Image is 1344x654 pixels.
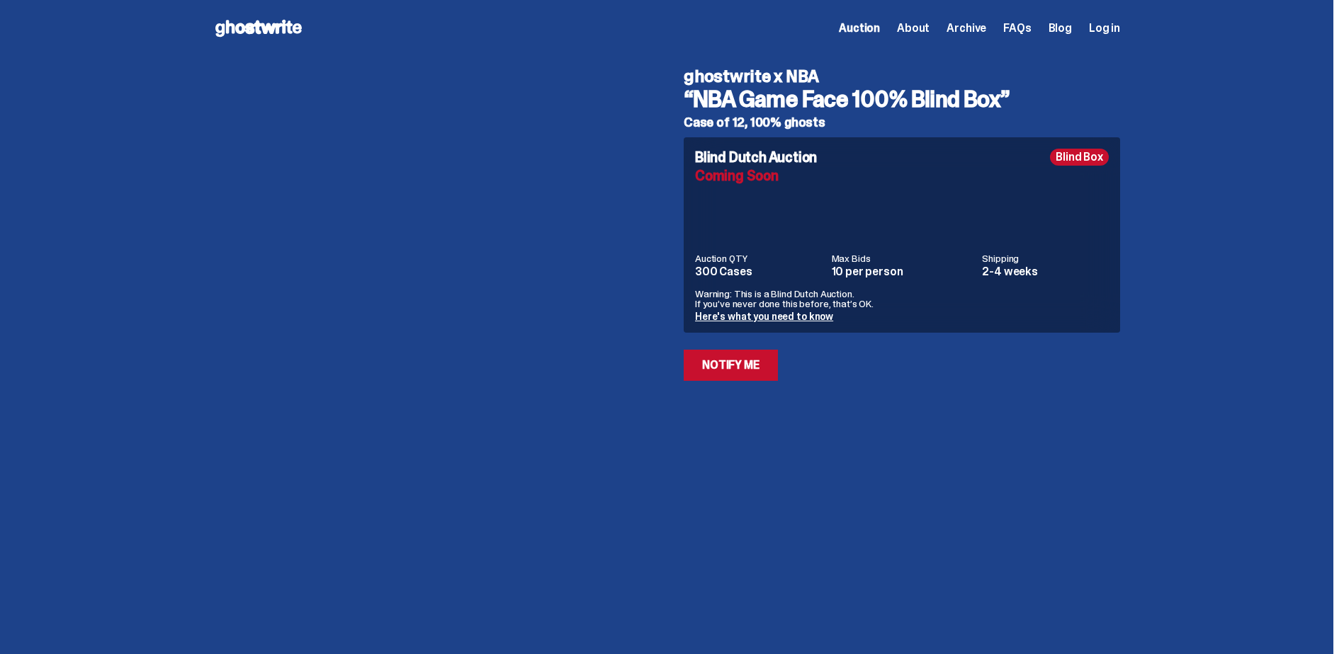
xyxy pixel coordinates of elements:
a: FAQs [1003,23,1031,34]
dd: 300 Cases [695,266,823,277]
dd: 2-4 weeks [982,266,1109,277]
dd: 10 per person [832,266,974,277]
div: Coming Soon [695,168,1109,183]
dt: Auction QTY [695,253,823,263]
div: Blind Box [1050,149,1109,166]
a: Notify Me [684,350,778,381]
a: Log in [1089,23,1120,34]
a: Auction [839,23,880,34]
a: Here's what you need to know [695,310,833,323]
h4: ghostwrite x NBA [684,68,1120,85]
h5: Case of 12, 100% ghosts [684,116,1120,129]
a: Blog [1049,23,1072,34]
dt: Max Bids [832,253,974,263]
dt: Shipping [982,253,1109,263]
a: About [897,23,930,34]
p: Warning: This is a Blind Dutch Auction. If you’ve never done this before, that’s OK. [695,289,1109,309]
h4: Blind Dutch Auction [695,150,817,164]
a: Archive [947,23,986,34]
h3: “NBA Game Face 100% Blind Box” [684,88,1120,110]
